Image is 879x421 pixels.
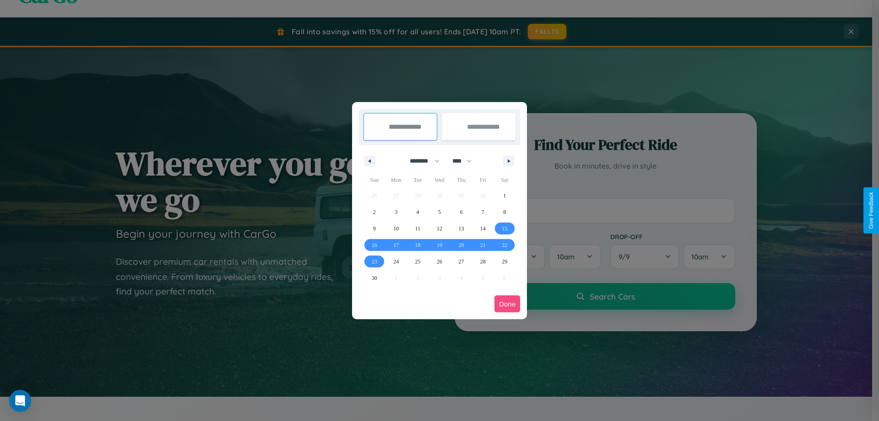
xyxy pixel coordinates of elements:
[385,253,407,270] button: 24
[494,237,515,253] button: 22
[502,253,507,270] span: 29
[480,237,486,253] span: 21
[503,187,506,204] span: 1
[437,253,442,270] span: 26
[415,220,421,237] span: 11
[372,270,377,286] span: 30
[494,295,520,312] button: Done
[385,204,407,220] button: 3
[480,253,486,270] span: 28
[502,237,507,253] span: 22
[450,237,472,253] button: 20
[385,220,407,237] button: 10
[494,220,515,237] button: 15
[472,237,494,253] button: 21
[502,220,507,237] span: 15
[472,253,494,270] button: 28
[373,220,376,237] span: 9
[494,173,515,187] span: Sat
[385,237,407,253] button: 17
[472,173,494,187] span: Fri
[438,204,441,220] span: 5
[503,204,506,220] span: 8
[364,253,385,270] button: 23
[429,204,450,220] button: 5
[472,220,494,237] button: 14
[450,253,472,270] button: 27
[407,220,429,237] button: 11
[407,253,429,270] button: 25
[458,220,464,237] span: 13
[429,237,450,253] button: 19
[460,204,462,220] span: 6
[372,253,377,270] span: 23
[494,187,515,204] button: 1
[372,237,377,253] span: 16
[437,237,442,253] span: 19
[415,253,421,270] span: 25
[395,204,397,220] span: 3
[407,237,429,253] button: 18
[494,204,515,220] button: 8
[429,253,450,270] button: 26
[494,253,515,270] button: 29
[393,237,399,253] span: 17
[364,173,385,187] span: Sun
[373,204,376,220] span: 2
[472,204,494,220] button: 7
[364,237,385,253] button: 16
[450,204,472,220] button: 6
[450,173,472,187] span: Thu
[364,270,385,286] button: 30
[417,204,419,220] span: 4
[482,204,484,220] span: 7
[437,220,442,237] span: 12
[458,253,464,270] span: 27
[393,220,399,237] span: 10
[458,237,464,253] span: 20
[429,220,450,237] button: 12
[450,220,472,237] button: 13
[868,192,874,229] div: Give Feedback
[480,220,486,237] span: 14
[9,390,31,412] div: Open Intercom Messenger
[415,237,421,253] span: 18
[385,173,407,187] span: Mon
[364,220,385,237] button: 9
[407,204,429,220] button: 4
[364,204,385,220] button: 2
[429,173,450,187] span: Wed
[393,253,399,270] span: 24
[407,173,429,187] span: Tue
